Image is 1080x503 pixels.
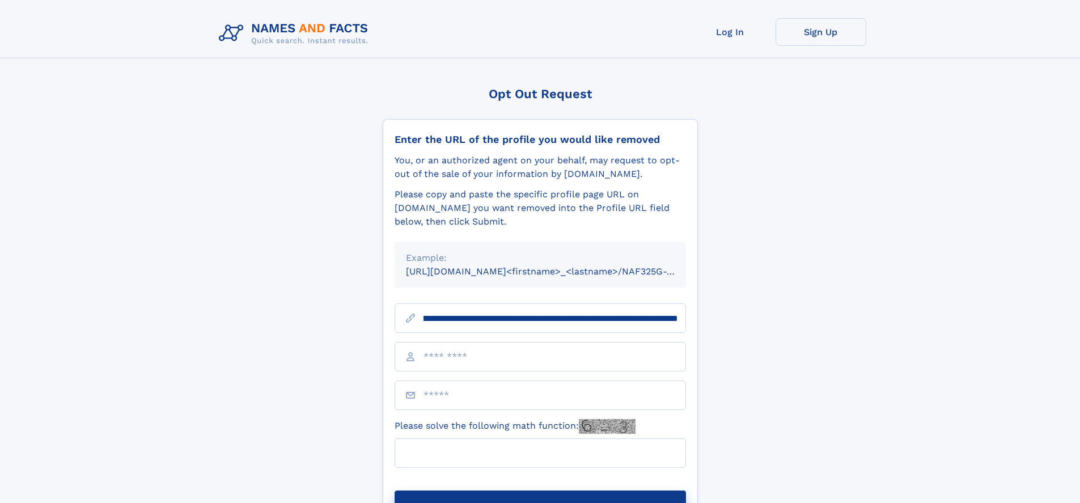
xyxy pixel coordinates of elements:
[776,18,866,46] a: Sign Up
[395,154,686,181] div: You, or an authorized agent on your behalf, may request to opt-out of the sale of your informatio...
[685,18,776,46] a: Log In
[395,188,686,229] div: Please copy and paste the specific profile page URL on [DOMAIN_NAME] you want removed into the Pr...
[406,266,708,277] small: [URL][DOMAIN_NAME]<firstname>_<lastname>/NAF325G-xxxxxxxx
[395,133,686,146] div: Enter the URL of the profile you would like removed
[406,251,675,265] div: Example:
[214,18,378,49] img: Logo Names and Facts
[395,419,636,434] label: Please solve the following math function:
[383,87,698,101] div: Opt Out Request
